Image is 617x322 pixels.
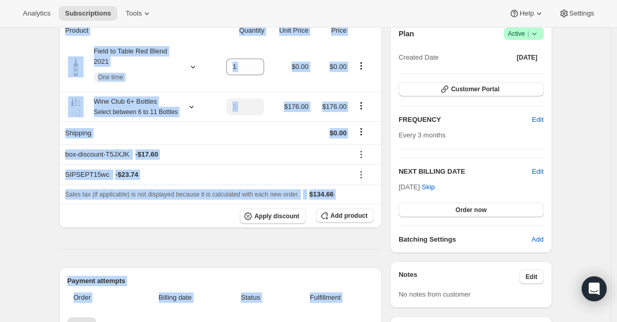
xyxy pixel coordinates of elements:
span: Edit [526,273,538,281]
button: Product actions [353,60,369,72]
th: Quantity [213,19,268,42]
span: Fulfillment [283,292,367,303]
span: Billing date [132,292,218,303]
span: Subscriptions [65,9,111,18]
span: No notes from customer [399,290,471,298]
button: Apply discount [240,208,306,224]
span: Customer Portal [451,85,499,93]
span: $0.00 [330,129,347,137]
span: Edit [532,115,543,125]
span: - $23.74 [115,170,138,180]
span: Order now [456,206,487,214]
span: | [527,30,529,38]
button: Skip [416,179,441,195]
span: $176.00 [322,103,347,110]
th: Unit Price [267,19,311,42]
h2: Plan [399,29,414,39]
button: Order now [399,203,543,217]
small: Select between 6 to 11 Bottles [94,108,178,116]
button: Edit [519,270,544,284]
span: Apply discount [254,212,299,220]
button: Shipping actions [353,126,369,137]
button: Customer Portal [399,82,543,96]
button: Help [503,6,550,21]
button: Edit [532,166,543,177]
div: box-discount-T5JXJK [65,149,347,160]
span: One time [98,73,124,81]
span: Add product [331,212,367,220]
span: $176.00 [284,103,308,110]
button: Product actions [353,100,369,111]
span: [DATE] · [399,183,435,191]
span: Analytics [23,9,50,18]
button: Tools [119,6,158,21]
span: Skip [422,182,435,192]
th: Order [67,286,130,309]
h2: FREQUENCY [399,115,532,125]
span: Every 3 months [399,131,445,139]
span: Settings [569,9,594,18]
span: $0.00 [292,63,309,71]
th: Price [311,19,349,42]
h2: NEXT BILLING DATE [399,166,532,177]
span: $0.00 [330,63,347,71]
span: [DATE] [517,53,538,62]
div: Open Intercom Messenger [582,276,607,301]
h3: Notes [399,270,519,284]
span: Created Date [399,52,438,63]
span: $134.66 [309,190,334,198]
button: Add [525,231,550,248]
div: Field to Table Red Blend 2021 [86,46,180,88]
span: Sales tax (if applicable) is not displayed because it is calculated with each new order. [65,191,299,198]
button: [DATE] [511,50,544,65]
th: Product [59,19,213,42]
span: - $17.60 [135,149,158,160]
button: Subscriptions [59,6,117,21]
h2: Payment attempts [67,276,374,286]
span: Help [519,9,533,18]
button: Edit [526,111,550,128]
div: SIPSEPT15wc [65,170,347,180]
span: Active [508,29,540,39]
button: Settings [553,6,600,21]
div: Wine Club 6+ Bottles [86,96,178,117]
span: Status [224,292,277,303]
span: Tools [126,9,142,18]
h6: Batching Settings [399,234,531,245]
span: Add [531,234,543,245]
button: Add product [316,208,374,223]
button: Analytics [17,6,57,21]
th: Shipping [59,121,213,144]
